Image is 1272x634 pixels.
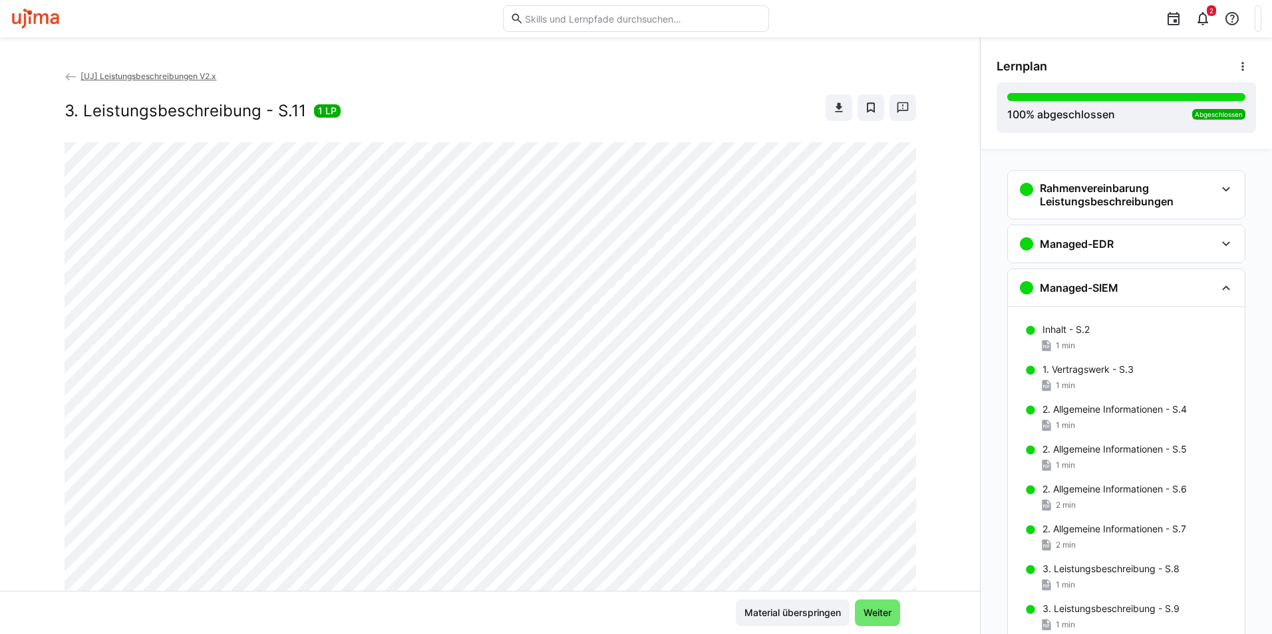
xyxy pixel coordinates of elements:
[1209,7,1213,15] span: 2
[855,599,900,626] button: Weiter
[1056,500,1076,510] span: 2 min
[1042,363,1134,376] p: 1. Vertragswerk - S.3
[1040,281,1118,294] h3: Managed-SIEM
[862,606,893,619] span: Weiter
[1056,619,1075,630] span: 1 min
[65,101,306,121] h2: 3. Leistungsbeschreibung - S.11
[1040,237,1114,251] h3: Managed-EDR
[1042,323,1090,336] p: Inhalt - S.2
[1042,403,1187,416] p: 2. Allgemeine Informationen - S.4
[80,71,216,81] span: [UJ] Leistungsbeschreibungen V2.x
[318,104,337,118] span: 1 LP
[1056,540,1076,550] span: 2 min
[1042,522,1186,536] p: 2. Allgemeine Informationen - S.7
[65,71,217,81] a: [UJ] Leistungsbeschreibungen V2.x
[1040,181,1215,208] h3: Rahmenvereinbarung Leistungsbeschreibungen
[1056,340,1075,351] span: 1 min
[1056,460,1075,471] span: 1 min
[1056,580,1075,590] span: 1 min
[1042,562,1180,576] p: 3. Leistungsbeschreibung - S.8
[524,13,762,25] input: Skills und Lernpfade durchsuchen…
[736,599,850,626] button: Material überspringen
[1195,110,1243,118] span: Abgeschlossen
[997,59,1047,74] span: Lernplan
[1042,602,1180,615] p: 3. Leistungsbeschreibung - S.9
[1042,443,1187,456] p: 2. Allgemeine Informationen - S.5
[1056,420,1075,431] span: 1 min
[1056,380,1075,391] span: 1 min
[742,606,843,619] span: Material überspringen
[1007,106,1115,122] div: % abgeschlossen
[1007,108,1026,121] span: 100
[1042,482,1187,496] p: 2. Allgemeine Informationen - S.6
